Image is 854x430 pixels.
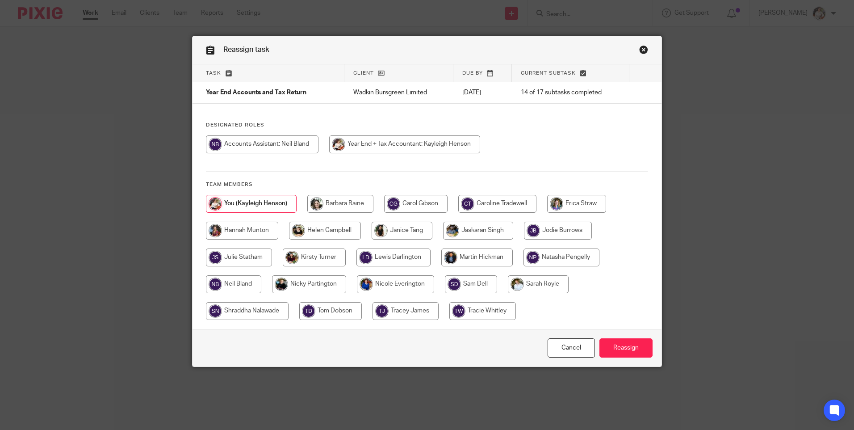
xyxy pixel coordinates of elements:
span: Task [206,71,221,76]
span: Year End Accounts and Tax Return [206,90,306,96]
p: [DATE] [462,88,503,97]
span: Reassign task [223,46,269,53]
td: 14 of 17 subtasks completed [512,82,629,104]
span: Current subtask [521,71,576,76]
h4: Designated Roles [206,122,648,129]
a: Close this dialog window [548,338,595,358]
p: Wadkin Bursgreen Limited [353,88,444,97]
span: Client [353,71,374,76]
h4: Team members [206,181,648,188]
a: Close this dialog window [639,45,648,57]
input: Reassign [599,338,653,358]
span: Due by [462,71,483,76]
